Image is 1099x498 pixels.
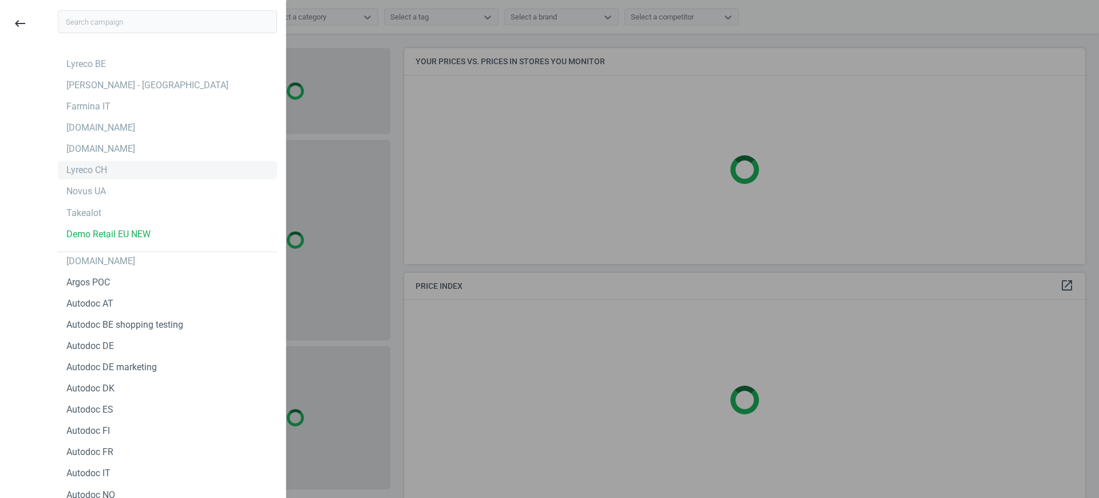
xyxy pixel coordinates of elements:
[66,164,107,177] div: Lyreco CH
[66,403,113,416] div: Autodoc ES
[13,17,27,30] i: keyboard_backspace
[66,185,106,198] div: Novus UA
[66,121,135,134] div: [DOMAIN_NAME]
[66,467,110,480] div: Autodoc IT
[66,100,110,113] div: Farmina IT
[66,276,110,289] div: Argos POC
[66,340,114,352] div: Autodoc DE
[66,382,114,395] div: Autodoc DK
[66,361,157,374] div: Autodoc DE marketing
[66,425,110,437] div: Autodoc FI
[66,79,228,92] div: [PERSON_NAME] - [GEOGRAPHIC_DATA]
[66,446,113,458] div: Autodoc FR
[66,255,135,268] div: [DOMAIN_NAME]
[66,207,101,219] div: Takealot
[66,58,106,70] div: Lyreco BE
[66,297,113,310] div: Autodoc AT
[66,319,183,331] div: Autodoc BE shopping testing
[66,143,135,155] div: [DOMAIN_NAME]
[7,10,33,37] button: keyboard_backspace
[66,228,151,241] div: Demo Retail EU NEW
[58,10,277,33] input: Search campaign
